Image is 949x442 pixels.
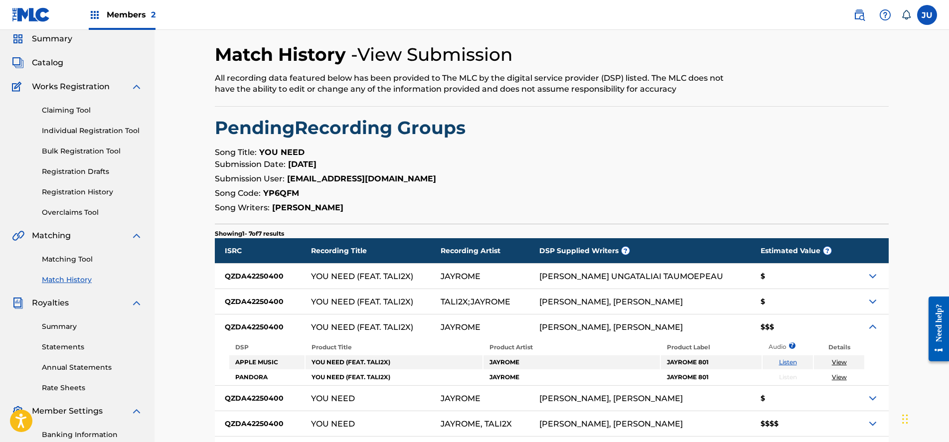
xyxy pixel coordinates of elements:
[42,207,143,218] a: Overclaims Tool
[751,411,849,436] div: $$$$
[763,373,813,382] p: Listen
[661,340,762,354] th: Product Label
[483,340,660,354] th: Product Artist
[32,81,110,93] span: Works Registration
[12,33,24,45] img: Summary
[311,394,355,403] div: YOU NEED
[89,9,101,21] img: Top Rightsholders
[441,238,539,263] div: Recording Artist
[751,386,849,411] div: $
[12,405,24,417] img: Member Settings
[215,264,311,289] div: QZDA42250400
[351,43,513,66] h4: - View Submission
[131,81,143,93] img: expand
[259,147,305,157] strong: YOU NEED
[751,238,849,263] div: Estimated Value
[32,230,71,242] span: Matching
[483,355,660,369] td: JAYROME
[539,272,723,281] div: [PERSON_NAME] UNGATALIAI TAUMOEPEAU
[867,321,879,333] img: Expand Icon
[42,362,143,373] a: Annual Statements
[901,10,911,20] div: Notifications
[131,405,143,417] img: expand
[849,5,869,25] a: Public Search
[12,230,24,242] img: Matching
[539,238,751,263] div: DSP Supplied Writers
[215,238,311,263] div: ISRC
[229,340,305,354] th: DSP
[215,203,270,212] span: Song Writers:
[215,411,311,436] div: QZDA42250400
[814,340,864,354] th: Details
[42,254,143,265] a: Matching Tool
[539,394,683,403] div: [PERSON_NAME], [PERSON_NAME]
[288,159,316,169] strong: [DATE]
[441,420,512,428] div: JAYROME, TALI2X
[131,297,143,309] img: expand
[311,420,355,428] div: YOU NEED
[899,394,949,442] iframe: Chat Widget
[32,33,72,45] span: Summary
[921,288,949,370] iframe: Resource Center
[107,9,156,20] span: Members
[12,81,25,93] img: Works Registration
[751,314,849,339] div: $$$
[441,394,480,403] div: JAYROME
[131,230,143,242] img: expand
[215,117,889,139] h2: Pending Recording Groups
[42,105,143,116] a: Claiming Tool
[215,159,286,169] span: Submission Date:
[539,297,683,306] div: [PERSON_NAME], [PERSON_NAME]
[229,355,305,369] td: APPLE MUSIC
[902,404,908,434] div: Drag
[751,289,849,314] div: $
[215,289,311,314] div: QZDA42250400
[42,383,143,393] a: Rate Sheets
[42,342,143,352] a: Statements
[879,9,891,21] img: help
[42,430,143,440] a: Banking Information
[867,392,879,404] img: Expand Icon
[622,247,630,255] span: ?
[306,370,482,384] td: YOU NEED (FEAT. TALI2X)
[661,355,762,369] td: JAYROME 801
[32,57,63,69] span: Catalog
[151,10,156,19] span: 2
[272,203,343,212] strong: [PERSON_NAME]
[42,321,143,332] a: Summary
[215,314,311,339] div: QZDA42250400
[215,229,284,238] p: Showing 1 - 7 of 7 results
[263,188,299,198] strong: YP6QFM
[832,358,847,366] a: View
[215,43,351,66] h2: Match History
[306,355,482,369] td: YOU NEED (FEAT. TALI2X)
[215,188,261,198] span: Song Code:
[42,187,143,197] a: Registration History
[751,264,849,289] div: $
[215,174,285,183] span: Submission User:
[867,418,879,430] img: Expand Icon
[32,405,103,417] span: Member Settings
[661,370,762,384] td: JAYROME 801
[287,174,436,183] strong: [EMAIL_ADDRESS][DOMAIN_NAME]
[215,73,734,95] div: All recording data featured below has been provided to The MLC by the digital service provider (D...
[32,297,69,309] span: Royalties
[867,295,879,307] img: Expand Icon
[311,297,413,306] div: YOU NEED (FEAT. TALI2X)
[779,358,797,366] a: Listen
[12,57,63,69] a: CatalogCatalog
[539,420,683,428] div: [PERSON_NAME], [PERSON_NAME]
[42,275,143,285] a: Match History
[42,166,143,177] a: Registration Drafts
[483,370,660,384] td: JAYROME
[441,297,510,306] div: TALI2X;JAYROME
[215,147,257,157] span: Song Title:
[853,9,865,21] img: search
[229,370,305,384] td: PANDORA
[42,146,143,156] a: Bulk Registration Tool
[311,272,413,281] div: YOU NEED (FEAT. TALI2X)
[12,57,24,69] img: Catalog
